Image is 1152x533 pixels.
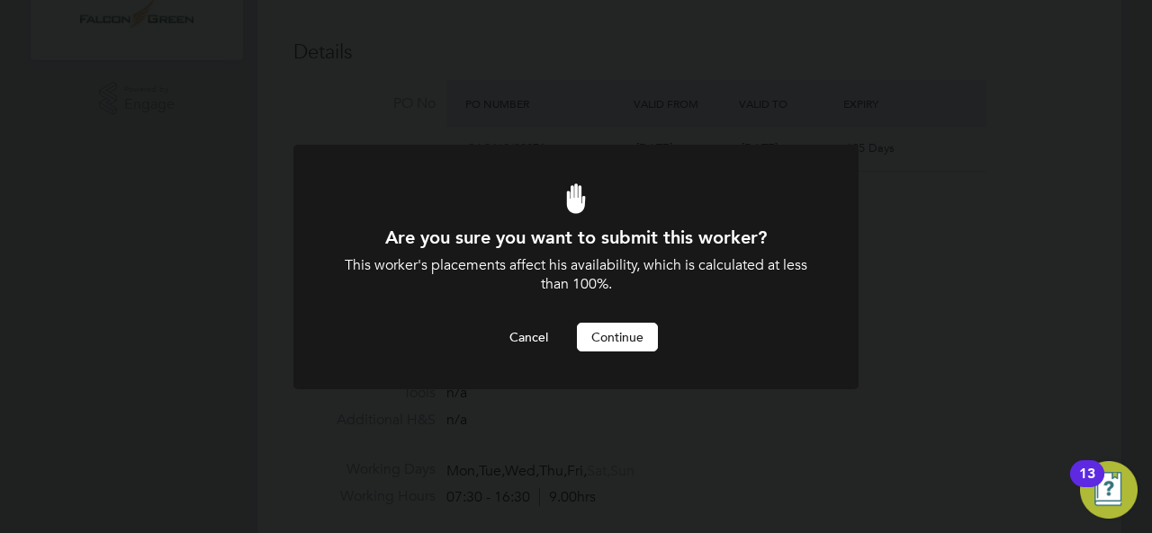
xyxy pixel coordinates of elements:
[495,323,562,351] button: Cancel
[1079,474,1095,497] div: 13
[342,226,810,249] h1: Are you sure you want to submit this worker?
[1080,461,1138,519] button: Open Resource Center, 13 new notifications
[577,323,658,351] button: Continue
[342,256,810,294] div: This worker's placements affect his availability, which is calculated at less than 100%.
